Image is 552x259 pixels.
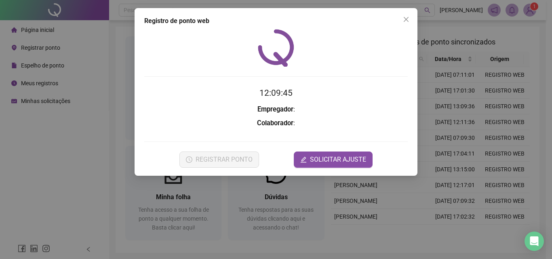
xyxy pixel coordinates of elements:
[400,13,413,26] button: Close
[144,118,408,128] h3: :
[310,155,366,164] span: SOLICITAR AJUSTE
[257,105,293,113] strong: Empregador
[144,16,408,26] div: Registro de ponto web
[525,232,544,251] div: Open Intercom Messenger
[144,104,408,115] h3: :
[179,152,259,168] button: REGISTRAR PONTO
[403,16,409,23] span: close
[259,88,293,98] time: 12:09:45
[258,29,294,67] img: QRPoint
[294,152,373,168] button: editSOLICITAR AJUSTE
[300,156,307,163] span: edit
[257,119,293,127] strong: Colaborador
